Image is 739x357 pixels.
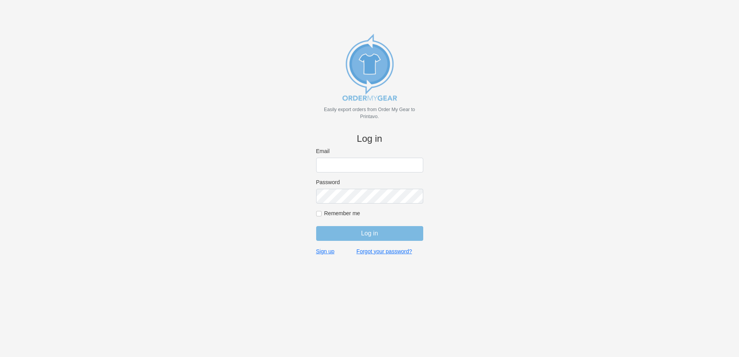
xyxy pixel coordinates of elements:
[331,28,408,106] img: new_omg_export_logo-652582c309f788888370c3373ec495a74b7b3fc93c8838f76510ecd25890bcc4.png
[316,133,423,145] h4: Log in
[316,148,423,155] label: Email
[324,210,423,217] label: Remember me
[357,248,412,255] a: Forgot your password?
[316,248,334,255] a: Sign up
[316,226,423,241] input: Log in
[316,179,423,186] label: Password
[316,106,423,120] p: Easily export orders from Order My Gear to Printavo.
